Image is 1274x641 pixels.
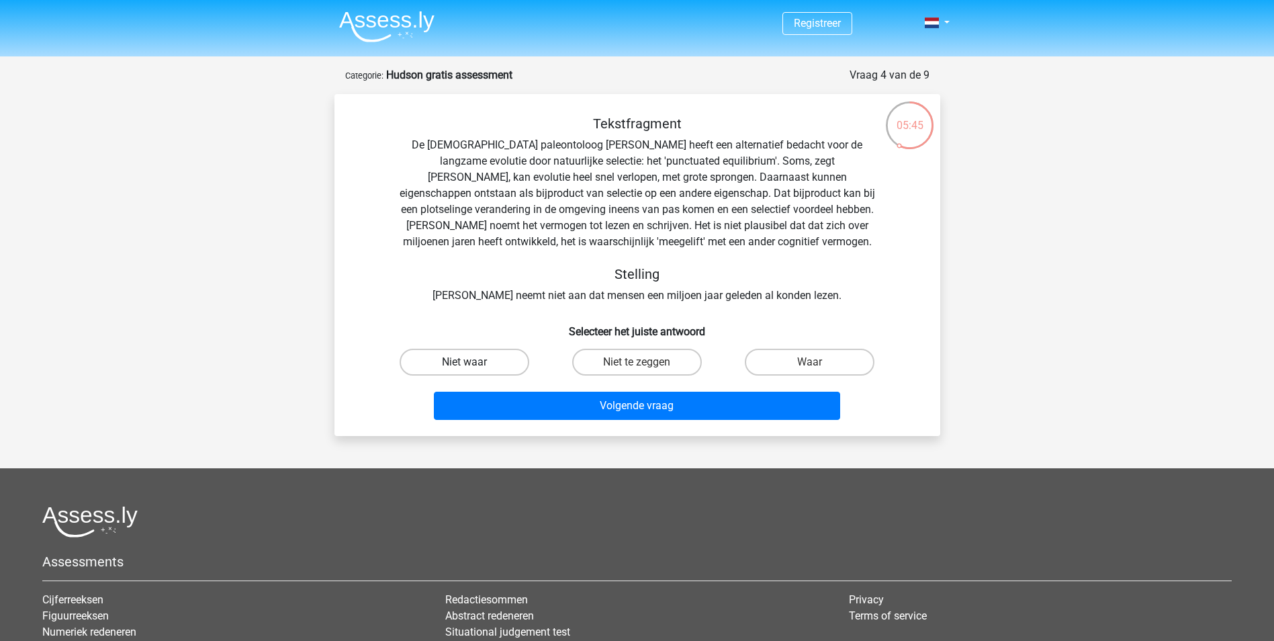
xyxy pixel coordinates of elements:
a: Situational judgement test [445,626,570,638]
label: Niet waar [400,349,529,376]
a: Cijferreeksen [42,593,103,606]
a: Redactiesommen [445,593,528,606]
div: 05:45 [884,100,935,134]
a: Numeriek redeneren [42,626,136,638]
img: Assessly [339,11,435,42]
small: Categorie: [345,71,383,81]
h5: Stelling [399,266,876,282]
label: Waar [745,349,874,376]
div: Vraag 4 van de 9 [850,67,929,83]
a: Abstract redeneren [445,609,534,622]
img: Assessly logo [42,506,138,538]
button: Volgende vraag [434,392,840,420]
h5: Assessments [42,554,1232,570]
a: Figuurreeksen [42,609,109,622]
strong: Hudson gratis assessment [386,69,512,81]
h6: Selecteer het juiste antwoord [356,314,919,338]
a: Registreer [794,17,841,30]
label: Niet te zeggen [572,349,702,376]
div: De [DEMOGRAPHIC_DATA] paleontoloog [PERSON_NAME] heeft een alternatief bedacht voor de langzame e... [356,116,919,304]
a: Privacy [849,593,884,606]
h5: Tekstfragment [399,116,876,132]
a: Terms of service [849,609,927,622]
